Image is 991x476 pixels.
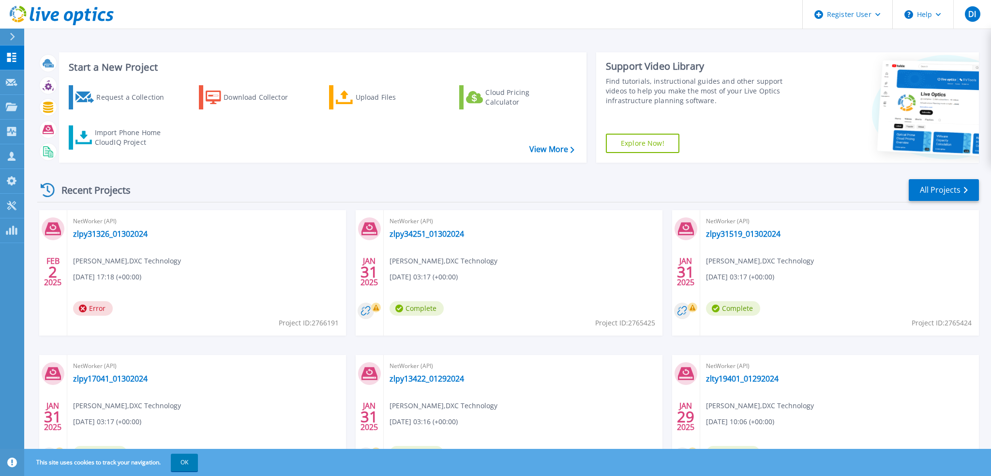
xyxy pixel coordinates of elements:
[390,216,657,227] span: NetWorker (API)
[360,413,378,421] span: 31
[48,268,57,276] span: 2
[390,446,444,461] span: Complete
[706,416,774,427] span: [DATE] 10:06 (+00:00)
[459,85,567,109] a: Cloud Pricing Calculator
[356,88,433,107] div: Upload Files
[96,88,174,107] div: Request a Collection
[485,88,563,107] div: Cloud Pricing Calculator
[706,374,779,384] a: zlty19401_01292024
[390,416,458,427] span: [DATE] 03:16 (+00:00)
[95,128,170,147] div: Import Phone Home CloudIQ Project
[73,400,181,411] span: [PERSON_NAME] , DXC Technology
[37,178,144,202] div: Recent Projects
[606,134,679,153] a: Explore Now!
[69,85,177,109] a: Request a Collection
[676,254,695,290] div: JAN 2025
[706,301,760,316] span: Complete
[73,272,141,282] span: [DATE] 17:18 (+00:00)
[360,254,378,290] div: JAN 2025
[706,272,774,282] span: [DATE] 03:17 (+00:00)
[69,62,574,73] h3: Start a New Project
[73,361,340,371] span: NetWorker (API)
[706,256,814,266] span: [PERSON_NAME] , DXC Technology
[73,416,141,427] span: [DATE] 03:17 (+00:00)
[706,361,973,371] span: NetWorker (API)
[73,374,148,384] a: zlpy17041_01302024
[706,400,814,411] span: [PERSON_NAME] , DXC Technology
[171,454,198,471] button: OK
[199,85,307,109] a: Download Collector
[606,77,802,106] div: Find tutorials, instructional guides and other support videos to help you make the most of your L...
[706,216,973,227] span: NetWorker (API)
[677,413,694,421] span: 29
[390,301,444,316] span: Complete
[73,446,127,461] span: Complete
[676,399,695,434] div: JAN 2025
[27,454,198,471] span: This site uses cookies to track your navigation.
[390,229,464,239] a: zlpy34251_01302024
[677,268,694,276] span: 31
[529,145,574,154] a: View More
[73,301,113,316] span: Error
[73,256,181,266] span: [PERSON_NAME] , DXC Technology
[595,318,655,328] span: Project ID: 2765425
[44,413,61,421] span: 31
[360,268,378,276] span: 31
[390,374,464,384] a: zlpy13422_01292024
[706,229,781,239] a: zlpy31519_01302024
[279,318,339,328] span: Project ID: 2766191
[390,361,657,371] span: NetWorker (API)
[390,256,497,266] span: [PERSON_NAME] , DXC Technology
[606,60,802,73] div: Support Video Library
[390,400,497,411] span: [PERSON_NAME] , DXC Technology
[909,179,979,201] a: All Projects
[73,216,340,227] span: NetWorker (API)
[912,318,972,328] span: Project ID: 2765424
[44,254,62,290] div: FEB 2025
[360,399,378,434] div: JAN 2025
[44,399,62,434] div: JAN 2025
[706,446,760,461] span: Complete
[224,88,301,107] div: Download Collector
[390,272,458,282] span: [DATE] 03:17 (+00:00)
[329,85,437,109] a: Upload Files
[968,10,976,18] span: DI
[73,229,148,239] a: zlpy31326_01302024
